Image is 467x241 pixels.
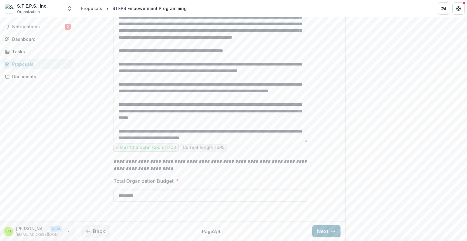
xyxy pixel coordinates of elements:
[202,228,220,235] p: Page 2 / 4
[12,61,68,67] div: Proposals
[113,177,174,185] p: Total Organization Budget
[12,24,65,30] span: Notifications
[5,4,15,13] img: S.T.E.P.S., Inc.
[78,4,189,13] nav: breadcrumb
[6,229,11,233] div: Beatrice Jennette
[2,22,73,32] button: Notifications2
[65,2,74,15] button: Open entity switcher
[65,228,72,235] button: More
[16,232,62,237] p: [EMAIL_ADDRESS][DOMAIN_NAME]
[81,5,102,12] div: Proposals
[120,145,176,150] p: Max Character Count: 1700
[16,225,47,232] p: [PERSON_NAME]
[112,5,187,12] div: STEPS Empowerment Programming
[2,47,73,57] a: Tasks
[2,34,73,44] a: Dashboard
[12,73,68,80] div: Documents
[12,36,68,42] div: Dashboard
[17,3,48,9] div: S.T.E.P.S., Inc.
[438,2,450,15] button: Partners
[78,4,105,13] a: Proposals
[452,2,465,15] button: Get Help
[2,59,73,69] a: Proposals
[183,145,224,150] p: Current length: 1695
[2,72,73,82] a: Documents
[12,48,68,55] div: Tasks
[312,225,341,237] button: Next
[65,24,71,30] span: 2
[50,226,62,232] p: User
[17,9,40,15] span: Organization
[81,225,110,237] button: Back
